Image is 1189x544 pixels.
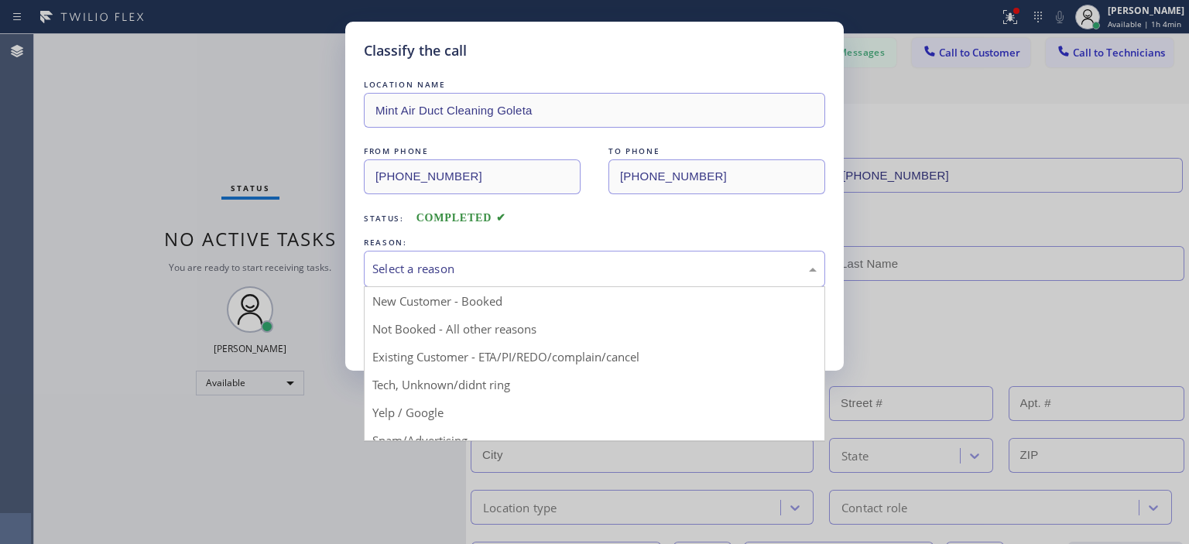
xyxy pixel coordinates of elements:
div: LOCATION NAME [364,77,825,93]
input: From phone [364,159,581,194]
div: Existing Customer - ETA/PI/REDO/complain/cancel [365,343,824,371]
div: Not Booked - All other reasons [365,315,824,343]
div: Select a reason [372,260,817,278]
div: TO PHONE [608,143,825,159]
div: Spam/Advertising [365,426,824,454]
div: FROM PHONE [364,143,581,159]
div: New Customer - Booked [365,287,824,315]
span: Status: [364,213,404,224]
div: Yelp / Google [365,399,824,426]
h5: Classify the call [364,40,467,61]
input: To phone [608,159,825,194]
div: REASON: [364,234,825,251]
div: Tech, Unknown/didnt ring [365,371,824,399]
span: COMPLETED [416,212,506,224]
